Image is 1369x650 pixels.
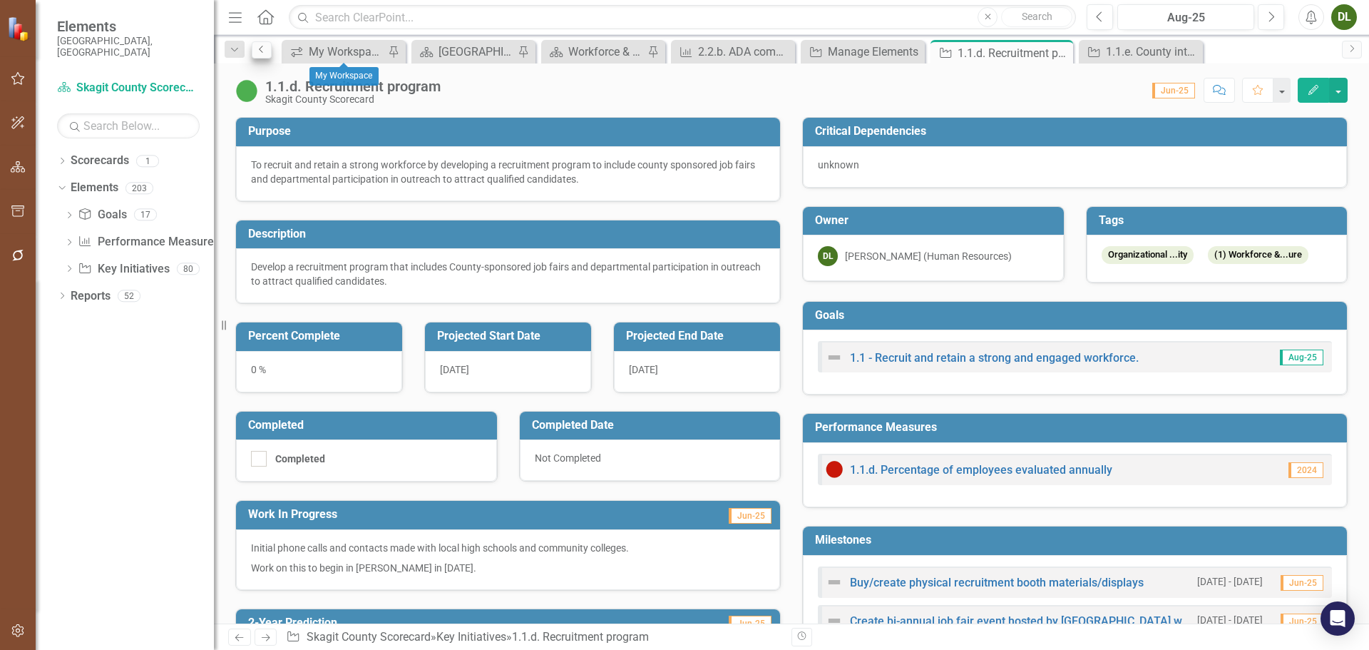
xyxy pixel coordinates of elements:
small: [DATE] - [DATE] [1197,575,1263,589]
button: Aug-25 [1117,4,1254,30]
span: [DATE] [440,364,469,375]
p: Work on this to begin in [PERSON_NAME] in [DATE]. [251,558,765,575]
div: 203 [125,182,153,194]
a: Manage Elements [804,43,921,61]
h3: Completed [248,419,490,432]
h3: Projected Start Date [437,330,584,342]
span: Jun-25 [1281,575,1323,591]
div: My Workspace [309,43,384,61]
div: 1.1.d. Recruitment program [958,44,1070,62]
span: Jun-25 [729,508,771,524]
span: Jun-25 [1281,614,1323,629]
small: [GEOGRAPHIC_DATA], [GEOGRAPHIC_DATA] [57,35,200,59]
img: On Target [235,79,258,102]
img: Not Defined [826,574,843,591]
span: Jun-25 [729,616,771,631]
a: Goals [78,207,126,223]
a: 2.2.b. ADA complaints [675,43,791,61]
div: 0 % [236,351,402,392]
div: Manage Elements [828,43,921,61]
span: Organizational ...ity [1102,246,1194,264]
h3: Percent Complete [248,330,395,342]
span: 2024 [1288,462,1323,478]
div: 1.1.d. Recruitment program [265,78,441,94]
div: Not Completed [520,440,781,481]
div: 52 [118,290,140,302]
span: Elements [57,18,200,35]
div: DL [818,246,838,266]
div: 1.1.d. Recruitment program [512,630,649,644]
a: Performance Measures [78,234,219,250]
h3: Critical Dependencies [815,125,1340,138]
h3: 2-Year Prediction [248,616,599,629]
span: Search [1022,11,1052,22]
a: Skagit County Scorecard [307,630,431,644]
a: Elements [71,180,118,196]
img: Not Defined [826,612,843,629]
a: 1.1.e. County internship program [1082,43,1199,61]
div: unknown [818,158,1332,172]
a: Key Initiatives [78,261,169,278]
h3: Milestones [815,534,1340,547]
input: Search Below... [57,113,200,138]
img: ClearPoint Strategy [7,16,32,41]
div: Aug-25 [1122,9,1249,26]
div: 2.2.b. ADA complaints [698,43,791,61]
div: Skagit County Scorecard [265,94,441,105]
h3: Description [248,228,773,240]
a: Buy/create physical recruitment booth materials/displays [850,576,1144,589]
button: DL [1331,4,1357,30]
div: » » [286,629,781,646]
button: Search [1001,7,1072,27]
p: Develop a recruitment program that includes County-sponsored job fairs and departmental participa... [251,260,765,288]
div: 80 [177,263,200,275]
div: Workforce & Culture (KFA 1) Measure Dashboard [568,43,644,61]
a: My Workspace [285,43,384,61]
h3: Completed Date [532,419,774,432]
div: 1 [136,155,159,167]
h3: Projected End Date [626,330,773,342]
a: [GEOGRAPHIC_DATA] Page [415,43,514,61]
a: Key Initiatives [436,630,506,644]
div: Open Intercom Messenger [1321,601,1355,636]
a: Workforce & Culture (KFA 1) Measure Dashboard [545,43,644,61]
a: 1.1 - Recruit and retain a strong and engaged workforce. [850,351,1139,365]
h3: Performance Measures [815,421,1340,434]
img: Below Plan [826,461,843,478]
a: Scorecards [71,153,129,169]
span: (1) Workforce &...ure [1208,246,1308,264]
div: To recruit and retain a strong workforce by developing a recruitment program to include county sp... [251,158,765,186]
div: [GEOGRAPHIC_DATA] Page [439,43,514,61]
small: [DATE] - [DATE] [1197,614,1263,627]
h3: Owner [815,214,1057,227]
span: [DATE] [629,364,658,375]
a: Reports [71,288,111,305]
div: My Workspace [309,67,379,86]
h3: Tags [1099,214,1340,227]
input: Search ClearPoint... [289,5,1076,30]
div: 1.1.e. County internship program [1106,43,1199,61]
h3: Goals [815,309,1340,322]
div: 17 [134,209,157,221]
a: 1.1.d. Percentage of employees evaluated annually [850,463,1112,477]
img: Not Defined [826,349,843,366]
h3: Work In Progress [248,508,599,521]
div: [PERSON_NAME] (Human Resources) [845,249,1012,263]
p: Initial phone calls and contacts made with local high schools and community colleges. [251,541,765,558]
h3: Purpose [248,125,773,138]
span: Jun-25 [1152,83,1195,98]
span: Aug-25 [1280,350,1323,365]
a: Skagit County Scorecard [57,80,200,96]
